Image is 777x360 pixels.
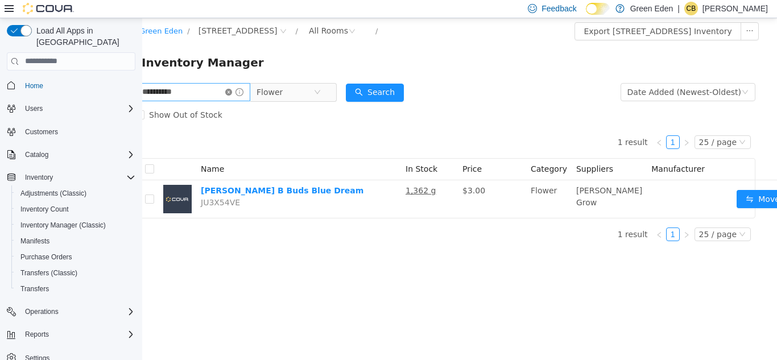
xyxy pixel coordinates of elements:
button: Operations [2,304,140,320]
button: icon: ellipsis [598,4,617,22]
i: icon: left [514,213,520,220]
span: Purchase Orders [20,253,72,262]
span: Load All Apps in [GEOGRAPHIC_DATA] [32,25,135,48]
span: Users [25,104,43,113]
span: Adjustments (Classic) [16,187,135,200]
span: $3.00 [320,168,343,177]
a: Customers [20,125,63,139]
i: icon: down [597,121,604,129]
span: Transfers (Classic) [16,266,135,280]
a: Inventory Count [16,202,73,216]
a: 1 [524,210,537,222]
p: | [677,2,680,15]
button: Users [2,101,140,117]
li: 1 result [476,117,506,131]
span: Price [320,146,340,155]
li: Previous Page [510,209,524,223]
span: / [233,9,235,17]
span: Transfers [20,284,49,293]
a: Home [20,79,48,93]
a: Transfers [16,282,53,296]
span: JU3X54VE [59,180,98,189]
span: Inventory [25,173,53,182]
u: 1,362 g [263,168,294,177]
button: Inventory [20,171,57,184]
p: Green Eden [630,2,673,15]
i: icon: down [597,213,604,221]
span: Feedback [542,3,576,14]
span: Operations [25,307,59,316]
li: 1 [524,117,538,131]
span: Operations [20,305,135,318]
img: Cova [23,3,74,14]
button: Customers [2,123,140,140]
div: 25 / page [557,118,594,130]
span: Show Out of Stock [2,92,85,101]
button: Purchase Orders [11,249,140,265]
div: Christa Bumpous [684,2,698,15]
i: icon: right [541,121,548,128]
span: Inventory Manager (Classic) [20,221,106,230]
button: Inventory [2,169,140,185]
button: Catalog [2,147,140,163]
span: Flower [114,65,140,82]
span: Manufacturer [509,146,563,155]
span: Catalog [25,150,48,159]
td: Flower [384,162,429,200]
a: Adjustments (Classic) [16,187,91,200]
span: CB [687,2,696,15]
button: Reports [2,326,140,342]
button: Home [2,77,140,94]
a: 1 [524,118,537,130]
span: Home [25,81,43,90]
span: Adjustments (Classic) [20,189,86,198]
span: Catalog [20,148,135,162]
p: [PERSON_NAME] [702,2,768,15]
button: Inventory Count [11,201,140,217]
div: Date Added (Newest-Oldest) [485,65,599,82]
span: Manifests [16,234,135,248]
li: Next Page [538,209,551,223]
span: Reports [25,330,49,339]
span: Purchase Orders [16,250,135,264]
button: Adjustments (Classic) [11,185,140,201]
span: Inventory Count [16,202,135,216]
button: Operations [20,305,63,318]
span: / [154,9,156,17]
span: / [45,9,47,17]
input: Dark Mode [586,3,610,15]
span: Transfers [16,282,135,296]
a: Inventory Manager (Classic) [16,218,110,232]
span: Customers [20,125,135,139]
button: Catalog [20,148,53,162]
span: 7215 South Westnedge [56,6,135,19]
a: Manifests [16,234,54,248]
button: icon: searchSearch [204,65,262,84]
img: Franklin Fields B Buds Blue Dream placeholder [21,167,49,195]
span: Reports [20,328,135,341]
span: Customers [25,127,58,136]
span: Category [388,146,425,155]
span: Inventory [20,171,135,184]
button: Inventory Manager (Classic) [11,217,140,233]
button: Manifests [11,233,140,249]
a: Purchase Orders [16,250,77,264]
i: icon: left [514,121,520,128]
i: icon: info-circle [93,70,101,78]
div: 25 / page [557,210,594,222]
span: Transfers (Classic) [20,268,77,278]
span: In Stock [263,146,295,155]
button: Reports [20,328,53,341]
li: Next Page [538,117,551,131]
span: Inventory Manager (Classic) [16,218,135,232]
button: Export [STREET_ADDRESS] Inventory [432,4,598,22]
button: Users [20,102,47,115]
li: 1 result [476,209,506,223]
button: Transfers [11,281,140,297]
span: [PERSON_NAME] Grow [434,168,500,189]
button: Transfers (Classic) [11,265,140,281]
span: Users [20,102,135,115]
li: Previous Page [510,117,524,131]
button: icon: swapMove [594,172,647,190]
